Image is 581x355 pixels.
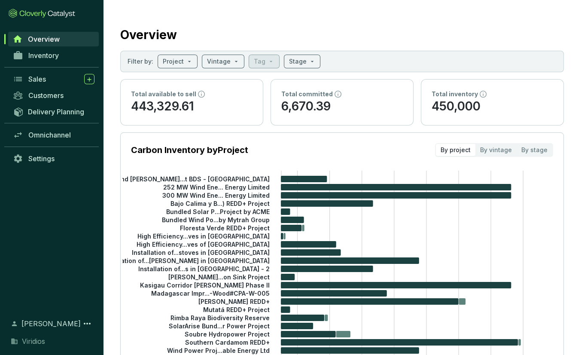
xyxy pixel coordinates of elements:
a: Settings [9,151,99,166]
tspan: Installation of...stoves in [GEOGRAPHIC_DATA] [132,248,270,256]
tspan: [PERSON_NAME] REDD+ [198,297,270,305]
tspan: [PERSON_NAME]...on Sink Project [168,273,270,280]
tspan: Southern Cardamom REDD+ [185,338,270,346]
tspan: Bajo Calima y B...) REDD+ Project [170,199,270,207]
tspan: High Efficiency...ves in [GEOGRAPHIC_DATA] [137,232,270,239]
tspan: 300 MW Wind Ene... Energy Limited [162,191,270,199]
tspan: Installation of...s in [GEOGRAPHIC_DATA] - 2 [138,265,270,272]
span: Omnichannel [28,131,71,139]
p: Tag [254,57,265,66]
p: Filter by: [128,57,153,66]
div: By project [436,144,475,156]
tspan: SolarArise Bund...r Power Project [169,322,270,329]
tspan: High Efficiency...ves of [GEOGRAPHIC_DATA] [137,240,270,248]
tspan: Bundled Wind Po...by Mytrah Group [162,216,270,223]
div: By vintage [475,144,517,156]
span: Overview [28,35,60,43]
tspan: 252 MW Wind Ene... Energy Limited [163,183,270,190]
tspan: 10 MW wind [PERSON_NAME]...t BDS - [GEOGRAPHIC_DATA] [92,175,270,182]
a: Overview [8,32,99,46]
p: Total available to sell [131,90,196,98]
tspan: Wind Power Proj...able Energy Ltd [167,346,270,354]
p: 6,670.39 [281,98,403,115]
span: Inventory [28,51,59,60]
tspan: Floresta Verde REDD+ Project [180,224,270,231]
p: 443,329.61 [131,98,252,115]
a: Delivery Planning [9,104,99,119]
div: By stage [517,144,552,156]
tspan: Mutatá REDD+ Project [203,306,270,313]
tspan: Soubre Hydropower Project [185,330,270,337]
tspan: Kasigau Corridor [PERSON_NAME] Phase II [140,281,270,288]
tspan: Bundled Solar P...Project by ACME [166,208,270,215]
h2: Overview [120,26,177,44]
tspan: Rimba Raya Biodiversity Reserve [170,314,270,321]
span: Customers [28,91,64,100]
a: Sales [9,72,99,86]
tspan: Installation of...[PERSON_NAME] in [GEOGRAPHIC_DATA] [102,257,270,264]
a: Omnichannel [9,128,99,142]
a: Customers [9,88,99,103]
div: segmented control [435,143,553,157]
p: Carbon Inventory by Project [131,144,248,156]
span: Sales [28,75,46,83]
span: Viridios [22,336,45,346]
p: Total inventory [432,90,478,98]
span: [PERSON_NAME] [21,318,81,329]
p: Total committed [281,90,333,98]
tspan: Madagascar Impr...-Wood#CPA-W-005 [151,289,270,297]
p: 450,000 [432,98,553,115]
span: Delivery Planning [28,107,84,116]
a: Inventory [9,48,99,63]
span: Settings [28,154,55,163]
